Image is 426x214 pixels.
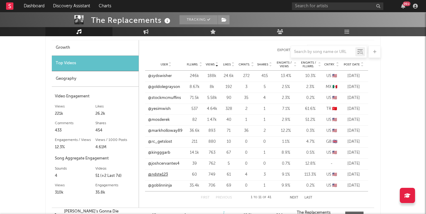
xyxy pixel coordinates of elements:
[257,117,272,123] div: 1
[222,150,236,156] div: 67
[275,150,296,156] div: 8.9 %
[300,73,321,79] div: 10.3 %
[95,182,136,189] div: Engagements
[55,93,136,100] div: Video Engagement
[239,150,254,156] div: 0
[239,183,254,189] div: 0
[95,120,136,127] div: Shares
[187,139,202,145] div: 211
[55,110,95,118] div: 221k
[257,150,272,156] div: 1
[148,73,172,79] a: @sydswisher
[187,84,202,90] div: 8.67k
[52,71,139,87] div: Geography
[275,117,296,123] div: 2.9 %
[95,189,136,196] div: 35.8k
[300,172,321,178] div: 113.3 %
[55,127,95,134] div: 433
[148,128,183,134] a: @markholloway89
[148,183,172,189] a: @goblinninja
[275,73,296,79] div: 13.4 %
[342,95,365,101] div: [DATE]
[148,106,171,112] a: @yesimwish
[148,150,170,156] a: @kingggarb
[300,117,321,123] div: 51.2 %
[239,117,254,123] div: 1
[148,139,172,145] a: @rc_getslost
[342,150,365,156] div: [DATE]
[332,107,337,111] span: 🇹🇷
[332,96,337,100] span: 🇺🇸
[257,63,268,66] span: Shares
[342,73,365,79] div: [DATE]
[205,84,219,90] div: 8k
[300,150,321,156] div: 0.5 %
[300,95,321,101] div: 0.2 %
[342,128,365,134] div: [DATE]
[55,120,95,127] div: Comments
[275,183,296,189] div: 9.9 %
[275,161,296,167] div: 0.7 %
[324,150,339,156] div: US
[300,106,321,112] div: 61.6 %
[187,117,202,123] div: 82
[257,172,272,178] div: 3
[332,173,337,177] span: 🇺🇸
[342,172,365,178] div: [DATE]
[179,15,218,24] button: Tracking
[257,128,272,134] div: 2
[300,183,321,189] div: 0.2 %
[205,117,219,123] div: 1.47k
[300,84,321,90] div: 2.3 %
[254,196,257,199] span: to
[239,128,254,134] div: 36
[55,103,95,110] div: Views
[187,161,202,167] div: 39
[205,106,219,112] div: 4.64k
[239,106,254,112] div: 2
[205,139,219,145] div: 880
[55,189,95,196] div: 310k
[222,84,236,90] div: 192
[205,128,219,134] div: 893
[222,73,236,79] div: 24.6k
[187,172,202,178] div: 60
[187,183,202,189] div: 35.4k
[222,183,236,189] div: 69
[300,161,321,167] div: 12.8 %
[257,183,272,189] div: 1
[342,139,365,145] div: [DATE]
[148,172,168,178] a: @ndste123
[95,144,136,151] div: 4.61M
[332,184,337,188] span: 🇺🇸
[222,106,236,112] div: 328
[222,117,236,123] div: 40
[332,129,337,133] span: 🇺🇸
[324,183,339,189] div: US
[300,61,317,68] span: Engmts / Fllwrs.
[148,84,180,90] a: @goldolegrayson
[332,140,337,144] span: 🇬🇧
[222,128,236,134] div: 71
[324,139,339,145] div: GB
[275,128,296,134] div: 12.2 %
[324,106,339,112] div: TR
[257,139,272,145] div: 0
[342,161,365,167] div: [DATE]
[304,196,312,199] button: Last
[275,139,296,145] div: 1.1 %
[55,182,95,189] div: Views
[148,161,179,167] a: @joshcervantes4
[52,40,139,56] div: Growth
[300,139,321,145] div: 4.7 %
[324,63,335,66] span: Cntry.
[205,183,219,189] div: 706
[324,95,339,101] div: US
[239,172,254,178] div: 4
[342,106,365,112] div: [DATE]
[307,45,368,53] input: Search...
[275,61,293,68] span: Engmts / Views
[344,63,360,66] span: Post Date
[291,50,355,54] input: Search by song name or URL
[403,2,410,6] div: 99 +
